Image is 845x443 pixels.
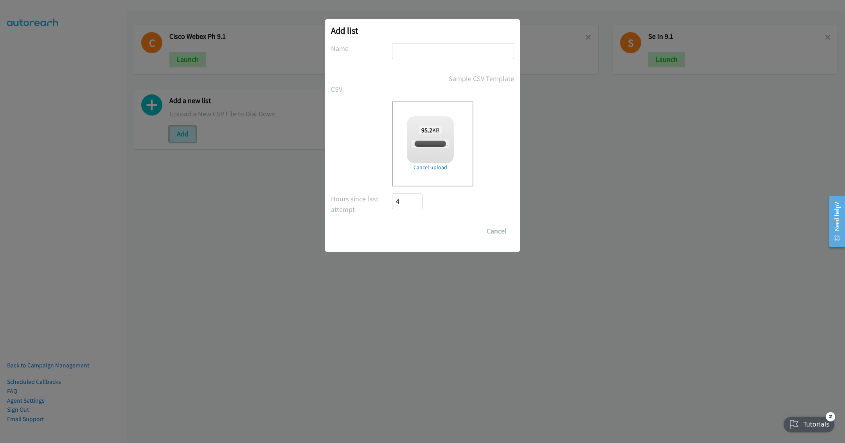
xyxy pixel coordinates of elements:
strong: 95.2 [421,126,432,134]
span: KB [419,126,442,134]
label: Hours since last attempt [331,193,392,215]
label: CSV [331,84,392,94]
button: Cancel [479,223,514,239]
iframe: Checklist [779,409,839,437]
a: Cancel upload [407,163,454,172]
span: Cisco PH 9.2.csv [412,140,449,148]
h2: Add list [331,25,514,36]
label: Name [331,43,392,54]
iframe: Resource Center [823,190,845,253]
a: Sample CSV Template [449,73,514,84]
